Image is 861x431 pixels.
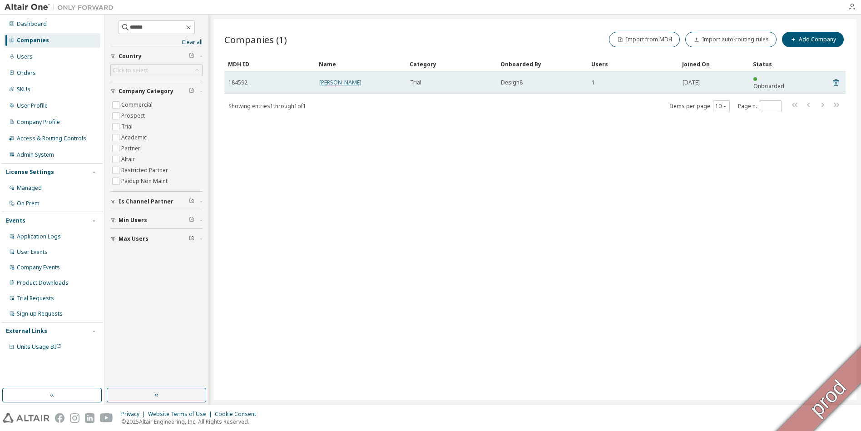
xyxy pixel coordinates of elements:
[17,135,86,142] div: Access & Routing Controls
[121,165,170,176] label: Restricted Partner
[410,79,421,86] span: Trial
[224,33,287,46] span: Companies (1)
[6,327,47,335] div: External Links
[189,88,194,95] span: Clear filter
[121,110,147,121] label: Prospect
[121,121,134,132] label: Trial
[228,102,306,110] span: Showing entries 1 through 1 of 1
[683,79,700,86] span: [DATE]
[17,200,40,207] div: On Prem
[17,119,60,126] div: Company Profile
[189,53,194,60] span: Clear filter
[100,413,113,423] img: youtube.svg
[17,343,61,351] span: Units Usage BI
[121,99,154,110] label: Commercial
[410,57,493,71] div: Category
[121,154,137,165] label: Altair
[682,57,746,71] div: Joined On
[17,310,63,317] div: Sign-up Requests
[6,217,25,224] div: Events
[17,53,33,60] div: Users
[753,57,791,71] div: Status
[119,53,142,60] span: Country
[228,57,312,71] div: MDH ID
[121,143,142,154] label: Partner
[319,57,402,71] div: Name
[119,217,147,224] span: Min Users
[501,79,523,86] span: Design8
[111,65,202,76] div: Click to select
[110,39,203,46] a: Clear all
[110,229,203,249] button: Max Users
[592,79,595,86] span: 1
[17,264,60,271] div: Company Events
[17,20,47,28] div: Dashboard
[715,103,727,110] button: 10
[70,413,79,423] img: instagram.svg
[148,411,215,418] div: Website Terms of Use
[113,67,148,74] div: Click to select
[17,233,61,240] div: Application Logs
[685,32,777,47] button: Import auto-routing rules
[591,57,675,71] div: Users
[17,248,48,256] div: User Events
[5,3,118,12] img: Altair One
[110,192,203,212] button: Is Channel Partner
[121,176,169,187] label: Paidup Non Maint
[121,418,262,426] p: © 2025 Altair Engineering, Inc. All Rights Reserved.
[17,151,54,159] div: Admin System
[228,79,247,86] span: 184592
[17,295,54,302] div: Trial Requests
[670,100,730,112] span: Items per page
[110,46,203,66] button: Country
[121,132,148,143] label: Academic
[3,413,49,423] img: altair_logo.svg
[119,88,173,95] span: Company Category
[609,32,680,47] button: Import from MDH
[121,411,148,418] div: Privacy
[6,168,54,176] div: License Settings
[189,235,194,243] span: Clear filter
[17,69,36,77] div: Orders
[17,37,49,44] div: Companies
[17,184,42,192] div: Managed
[55,413,64,423] img: facebook.svg
[85,413,94,423] img: linkedin.svg
[738,100,782,112] span: Page n.
[189,198,194,205] span: Clear filter
[782,32,844,47] button: Add Company
[17,279,69,287] div: Product Downloads
[753,82,784,90] span: Onboarded
[110,210,203,230] button: Min Users
[119,235,148,243] span: Max Users
[110,81,203,101] button: Company Category
[17,86,30,93] div: SKUs
[319,79,361,86] a: [PERSON_NAME]
[500,57,584,71] div: Onboarded By
[17,102,48,109] div: User Profile
[119,198,173,205] span: Is Channel Partner
[189,217,194,224] span: Clear filter
[215,411,262,418] div: Cookie Consent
